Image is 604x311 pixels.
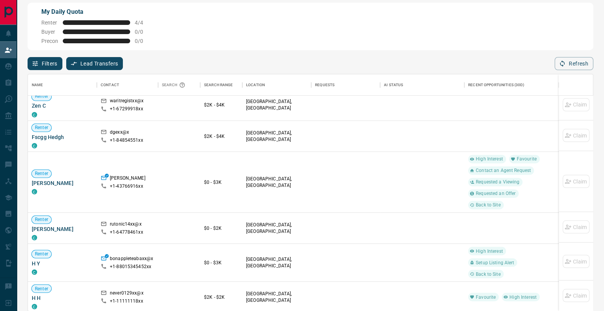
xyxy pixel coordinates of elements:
p: +1- 64778461xx [110,229,143,236]
span: 4 / 4 [135,20,152,26]
p: $2K - $4K [204,102,238,109]
p: [GEOGRAPHIC_DATA], [GEOGRAPHIC_DATA] [246,222,307,235]
div: Contact [97,74,158,96]
div: Location [242,74,311,96]
div: Search Range [204,74,233,96]
p: My Daily Quota [41,7,152,16]
div: condos.ca [32,270,37,275]
span: Requested a Viewing [473,179,522,185]
span: Buyer [41,29,58,35]
span: [PERSON_NAME] [32,179,93,187]
span: Renter [32,93,51,100]
button: Refresh [555,57,593,70]
div: Requests [311,74,380,96]
div: Recent Opportunities (30d) [464,74,559,96]
span: High Interest [473,156,506,162]
p: $2K - $4K [204,133,238,140]
p: bonappleteabaxx@x [110,255,153,264]
p: $0 - $2K [204,225,238,232]
span: Requested an Offer [473,190,519,197]
span: Favourite [514,156,540,162]
span: High Interest [506,294,540,300]
span: Fscgg Hedgh [32,133,93,141]
span: 0 / 0 [135,38,152,44]
span: Renter [32,170,51,177]
div: condos.ca [32,235,37,241]
p: never0129xx@x [110,290,144,298]
p: +1- 11111118xx [110,298,143,304]
p: waritregistxx@x [110,98,144,106]
div: AI Status [380,74,464,96]
span: [PERSON_NAME] [32,225,93,233]
span: Setup Listing Alert [473,259,517,266]
span: High Interest [473,248,506,254]
button: Lead Transfers [66,57,123,70]
div: Requests [315,74,335,96]
span: Favourite [473,294,499,300]
span: H Y [32,260,93,267]
div: Search Range [200,74,242,96]
div: Recent Opportunities (30d) [468,74,524,96]
p: dgexx@x [110,129,129,137]
p: $0 - $3K [204,179,238,186]
p: [GEOGRAPHIC_DATA], [GEOGRAPHIC_DATA] [246,176,307,189]
span: Zen C [32,102,93,110]
span: Back to Site [473,202,504,208]
span: Renter [32,251,51,257]
div: condos.ca [32,143,37,149]
span: Precon [41,38,58,44]
p: [GEOGRAPHIC_DATA], [GEOGRAPHIC_DATA] [246,130,307,143]
span: Back to Site [473,271,504,277]
div: AI Status [384,74,403,96]
p: $0 - $3K [204,259,238,266]
span: 0 / 0 [135,29,152,35]
p: +1- 43766916xx [110,183,143,190]
p: [GEOGRAPHIC_DATA], [GEOGRAPHIC_DATA] [246,291,307,304]
p: [GEOGRAPHIC_DATA], [GEOGRAPHIC_DATA] [246,256,307,269]
span: Renter [32,124,51,131]
div: Name [32,74,43,96]
span: Renter [32,216,51,223]
div: condos.ca [32,304,37,309]
span: H H [32,294,93,302]
p: [PERSON_NAME] [110,175,145,183]
button: Filters [28,57,62,70]
div: Name [28,74,97,96]
div: condos.ca [32,112,37,118]
div: condos.ca [32,189,37,195]
div: Contact [101,74,119,96]
span: Contact an Agent Request [473,167,534,174]
span: Renter [41,20,58,26]
span: Renter [32,285,51,292]
div: Search [162,74,187,96]
p: +1- 67299918xx [110,106,143,113]
p: [GEOGRAPHIC_DATA], [GEOGRAPHIC_DATA] [246,99,307,112]
p: +1- 84854551xx [110,137,143,144]
p: $2K - $2K [204,294,238,301]
div: Location [246,74,265,96]
p: +1- 88015345452xx [110,264,151,270]
p: rutonic14xx@x [110,221,142,229]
